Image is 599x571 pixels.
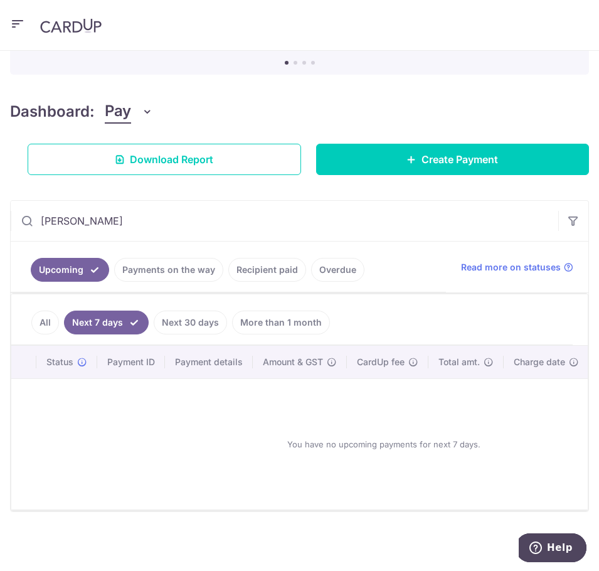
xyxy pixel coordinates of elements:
[28,144,301,175] a: Download Report
[263,356,323,368] span: Amount & GST
[311,258,364,282] a: Overdue
[64,311,149,334] a: Next 7 days
[40,18,102,33] img: CardUp
[46,356,73,368] span: Status
[154,311,227,334] a: Next 30 days
[461,261,561,274] span: Read more on statuses
[228,258,306,282] a: Recipient paid
[97,346,165,378] th: Payment ID
[438,356,480,368] span: Total amt.
[165,346,253,378] th: Payment details
[31,311,59,334] a: All
[28,9,54,20] span: Help
[105,100,131,124] span: Pay
[514,356,565,368] span: Charge date
[232,311,330,334] a: More than 1 month
[11,201,558,241] input: Search by recipient name, payment id or reference
[31,258,109,282] a: Upcoming
[130,152,213,167] span: Download Report
[519,533,586,565] iframe: Opens a widget where you can find more information
[421,152,498,167] span: Create Payment
[461,261,573,274] a: Read more on statuses
[105,100,153,124] button: Pay
[10,100,95,123] h4: Dashboard:
[357,356,405,368] span: CardUp fee
[316,144,590,175] a: Create Payment
[114,258,223,282] a: Payments on the way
